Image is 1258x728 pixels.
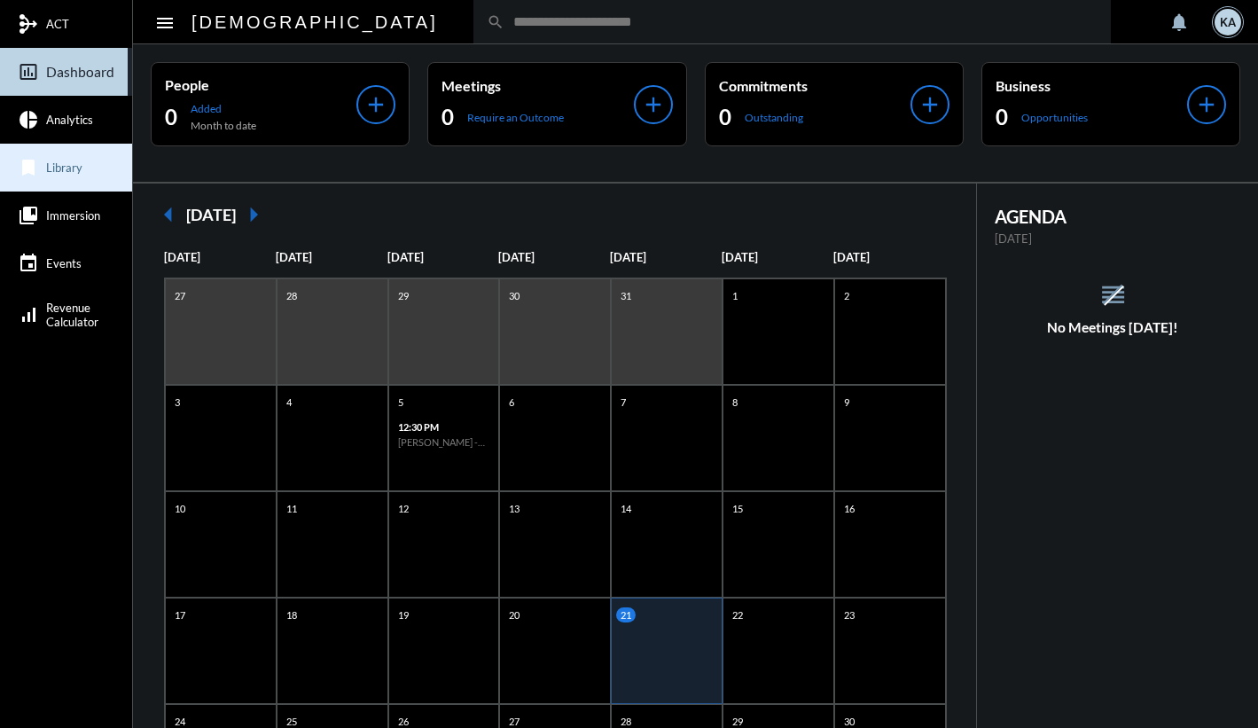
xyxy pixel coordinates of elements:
mat-icon: add [363,92,388,117]
p: Month to date [191,119,256,132]
mat-icon: collections_bookmark [18,205,39,226]
p: 2 [840,288,854,303]
p: 10 [170,501,190,516]
h2: 0 [165,103,177,131]
p: Opportunities [1021,111,1088,124]
mat-icon: Side nav toggle icon [154,12,176,34]
h2: 0 [996,103,1008,131]
p: 18 [282,607,301,622]
p: 15 [728,501,747,516]
p: [DATE] [276,250,387,264]
mat-icon: insert_chart_outlined [18,61,39,82]
mat-icon: add [1194,92,1219,117]
p: [DATE] [164,250,276,264]
h5: No Meetings [DATE]! [977,319,1249,335]
p: Outstanding [745,111,803,124]
p: 11 [282,501,301,516]
mat-icon: add [641,92,666,117]
h2: [DEMOGRAPHIC_DATA] [191,8,438,36]
mat-icon: pie_chart [18,109,39,130]
mat-icon: signal_cellular_alt [18,304,39,325]
p: 30 [504,288,524,303]
span: ACT [46,17,69,31]
mat-icon: mediation [18,13,39,35]
span: Immersion [46,208,100,223]
p: [DATE] [387,250,499,264]
mat-icon: arrow_left [151,197,186,232]
p: 1 [728,288,742,303]
p: 13 [504,501,524,516]
p: 12 [394,501,413,516]
p: 31 [616,288,636,303]
button: Toggle sidenav [147,4,183,40]
h2: [DATE] [186,205,236,224]
p: [DATE] [498,250,610,264]
p: People [165,76,356,93]
p: 28 [282,288,301,303]
p: 23 [840,607,859,622]
span: Events [46,256,82,270]
p: 17 [170,607,190,622]
mat-icon: search [487,13,504,31]
span: Revenue Calculator [46,301,98,329]
mat-icon: reorder [1098,280,1128,309]
div: KA [1215,9,1241,35]
p: 7 [616,395,630,410]
mat-icon: arrow_right [236,197,271,232]
span: Dashboard [46,64,114,80]
mat-icon: notifications [1168,12,1190,33]
p: Meetings [441,77,633,94]
h2: AGENDA [995,206,1231,227]
p: 22 [728,607,747,622]
p: 5 [394,395,408,410]
p: Require an Outcome [467,111,564,124]
p: 9 [840,395,854,410]
p: 16 [840,501,859,516]
p: 20 [504,607,524,622]
p: [DATE] [833,250,945,264]
p: Commitments [719,77,910,94]
p: Business [996,77,1187,94]
p: [DATE] [722,250,833,264]
h6: [PERSON_NAME] - Review [398,436,490,448]
p: 29 [394,288,413,303]
p: 21 [616,607,636,622]
p: 8 [728,395,742,410]
mat-icon: bookmark [18,157,39,178]
mat-icon: event [18,253,39,274]
h2: 0 [441,103,454,131]
p: [DATE] [610,250,722,264]
p: 4 [282,395,296,410]
p: 14 [616,501,636,516]
p: Added [191,102,256,115]
p: 3 [170,395,184,410]
mat-icon: add [918,92,942,117]
span: Analytics [46,113,93,127]
span: Library [46,160,82,175]
h2: 0 [719,103,731,131]
p: 27 [170,288,190,303]
p: 6 [504,395,519,410]
p: 12:30 PM [398,421,490,433]
p: 19 [394,607,413,622]
p: [DATE] [995,231,1231,246]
